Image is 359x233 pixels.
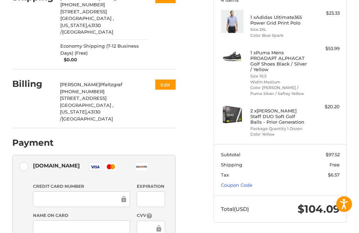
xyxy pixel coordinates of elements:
label: Credit Card Number [33,183,130,190]
span: [GEOGRAPHIC_DATA] [62,116,113,122]
h2: Billing [12,78,53,89]
li: Package Quantity 1 Dozen [250,126,308,132]
span: [STREET_ADDRESS] [60,9,107,14]
span: Total (USD) [221,206,249,212]
span: [US_STATE], [60,109,88,115]
div: $53.99 [310,45,340,52]
li: Color [PERSON_NAME] / Puma Silver / Saftey Yellow [250,85,308,96]
span: Subtotal [221,152,241,157]
span: $6.57 [328,172,340,178]
span: [GEOGRAPHIC_DATA] , [60,102,114,108]
span: [GEOGRAPHIC_DATA] [62,29,113,35]
label: Expiration [137,183,165,190]
li: Size 2XL [250,27,308,33]
div: $20.20 [310,103,340,110]
span: [PHONE_NUMBER] [60,89,104,94]
span: Free [330,162,340,167]
li: Color Blue Spark [250,33,308,39]
span: [US_STATE], [60,22,88,28]
label: CVV [137,212,165,219]
label: Name on Card [33,212,130,219]
h4: 1 x Adidas Ultimate365 Power Grid Print Polo [250,14,308,26]
a: Coupon Code [221,182,252,188]
span: Shipping [221,162,242,167]
li: Color Yellow [250,131,308,137]
span: Economy Shipping (7-12 Business Days) (Free) [60,43,149,56]
span: [PERSON_NAME] [60,82,100,87]
h4: 2 x [PERSON_NAME] Staff DUO Soft Golf Balls - Prior Generation [250,108,308,125]
button: Edit [155,80,176,90]
div: [DOMAIN_NAME] [33,160,80,171]
span: [GEOGRAPHIC_DATA] , [60,15,114,21]
span: Tax [221,172,229,178]
span: 43130 / [60,109,101,122]
span: Pfaltzgraf [100,82,122,87]
li: Size 10.5 [250,73,308,79]
span: $97.52 [326,152,340,157]
span: [STREET_ADDRESS] [60,95,107,101]
h2: Payment [12,137,54,148]
div: $23.33 [310,10,340,17]
li: Width Medium [250,79,308,85]
span: $0.00 [60,56,77,63]
h4: 1 x Puma Mens PROADAPT ALPHACAT Golf Shoes Black / Silver / Yellow [250,50,308,73]
span: [PHONE_NUMBER] [60,2,105,7]
span: $104.09 [298,203,340,215]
